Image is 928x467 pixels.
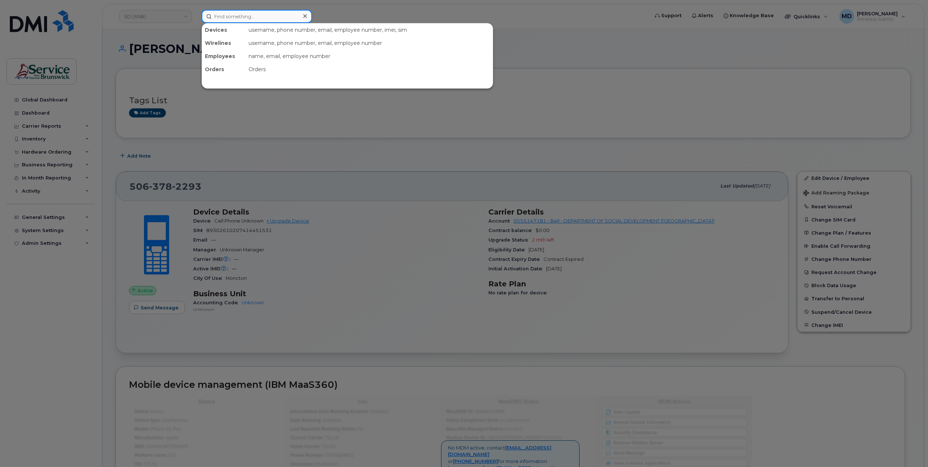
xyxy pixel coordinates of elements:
[246,50,493,63] div: name, email, employee number
[202,36,246,50] div: Wirelines
[202,50,246,63] div: Employees
[246,23,493,36] div: username, phone number, email, employee number, imei, sim
[202,63,246,76] div: Orders
[246,36,493,50] div: username, phone number, email, employee number
[202,23,246,36] div: Devices
[246,63,493,76] div: Orders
